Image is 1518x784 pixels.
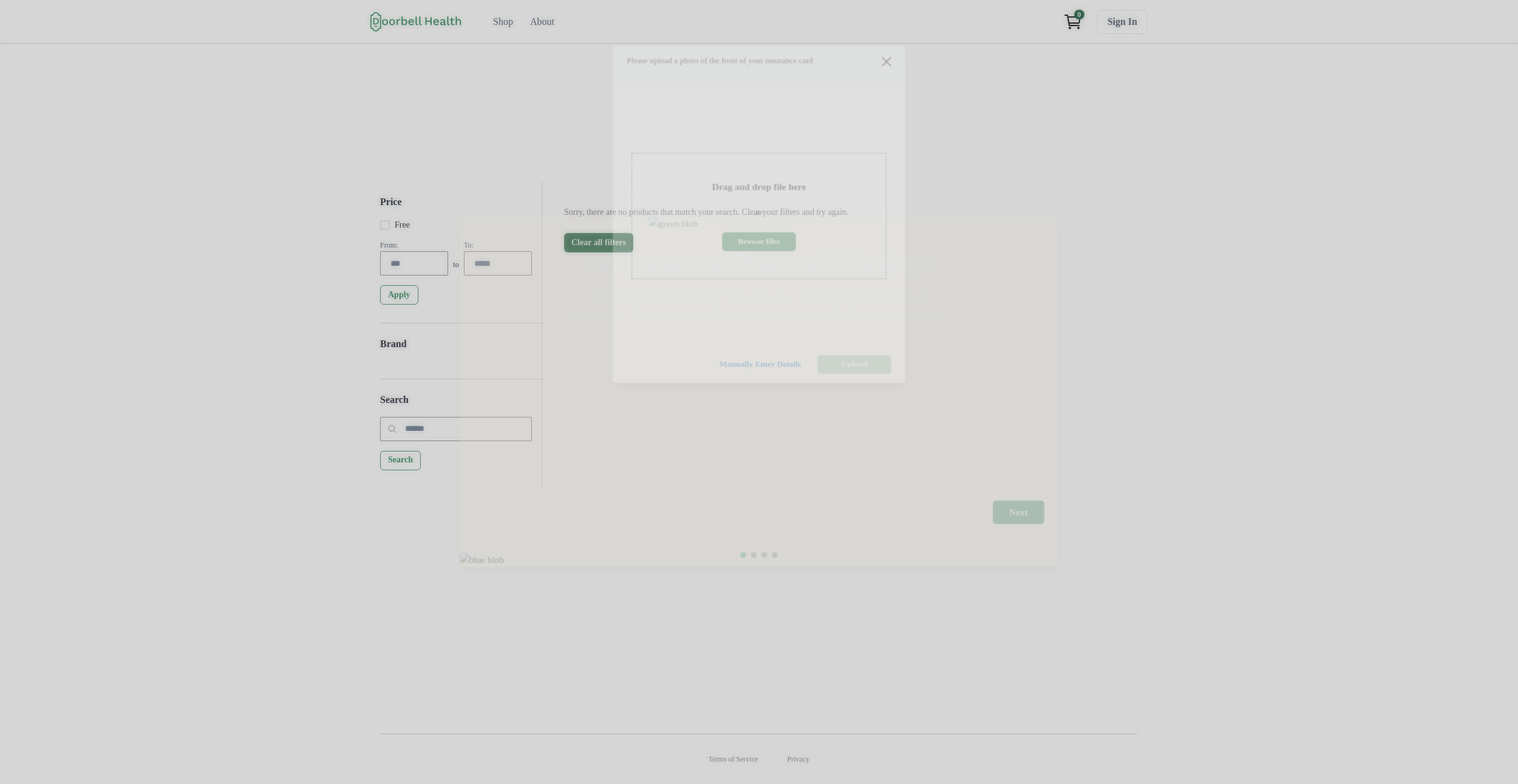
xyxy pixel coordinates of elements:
[613,46,905,86] header: Please upload a photo of the front of your insurance card
[875,50,899,73] button: Close
[755,206,762,218] p: or
[722,232,795,251] button: Browse files
[712,181,806,192] h2: Drag and drop file here
[817,355,891,374] button: Upload
[710,355,810,374] button: Manually Enter Details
